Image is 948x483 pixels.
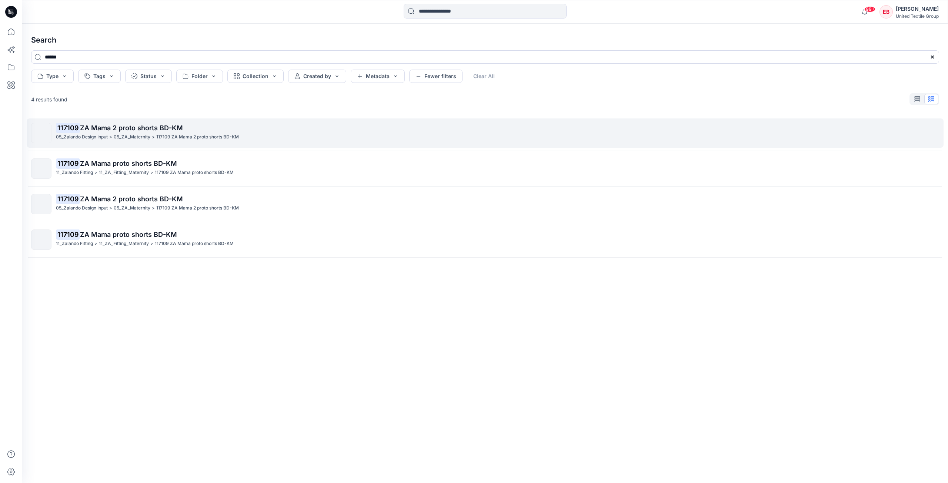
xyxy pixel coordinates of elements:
[94,240,97,248] p: >
[99,169,149,177] p: 11_ZA_Fitting_Maternity
[27,118,944,148] a: 117109ZA Mama 2 proto shorts BD-KM05_Zalando Design Input>05_ZA_Maternity>117109 ZA Mama 2 proto ...
[409,70,463,83] button: Fewer filters
[152,204,155,212] p: >
[31,95,67,103] p: 4 results found
[99,240,149,248] p: 11_ZA_Fitting_Maternity
[351,70,405,83] button: Metadata
[31,70,74,83] button: Type
[56,169,93,177] p: 11_Zalando Fitting
[176,70,223,83] button: Folder
[155,240,234,248] p: 117109 ZA Mama proto shorts BD-KM
[94,169,97,177] p: >
[114,133,150,141] p: 05_ZA_Maternity
[114,204,150,212] p: 05_ZA_Maternity
[80,124,183,132] span: ZA Mama 2 proto shorts BD-KM
[109,133,112,141] p: >
[80,195,183,203] span: ZA Mama 2 proto shorts BD-KM
[156,204,239,212] p: 117109 ZA Mama 2 proto shorts BD-KM
[27,225,944,254] a: 117109ZA Mama proto shorts BD-KM11_Zalando Fitting>11_ZA_Fitting_Maternity>117109 ZA Mama proto s...
[56,229,80,239] mark: 117109
[125,70,172,83] button: Status
[56,204,108,212] p: 05_Zalando Design Input
[150,240,153,248] p: >
[56,240,93,248] p: 11_Zalando Fitting
[56,158,80,168] mark: 117109
[152,133,155,141] p: >
[227,70,284,83] button: Collection
[879,5,893,19] div: EB
[27,154,944,183] a: 117109ZA Mama proto shorts BD-KM11_Zalando Fitting>11_ZA_Fitting_Maternity>117109 ZA Mama proto s...
[864,6,875,12] span: 99+
[80,231,177,238] span: ZA Mama proto shorts BD-KM
[896,4,939,13] div: [PERSON_NAME]
[150,169,153,177] p: >
[156,133,239,141] p: 117109 ZA Mama 2 proto shorts BD-KM
[109,204,112,212] p: >
[80,160,177,167] span: ZA Mama proto shorts BD-KM
[56,123,80,133] mark: 117109
[56,194,80,204] mark: 117109
[288,70,346,83] button: Created by
[27,189,944,219] a: 117109ZA Mama 2 proto shorts BD-KM05_Zalando Design Input>05_ZA_Maternity>117109 ZA Mama 2 proto ...
[78,70,121,83] button: Tags
[25,30,945,50] h4: Search
[155,169,234,177] p: 117109 ZA Mama proto shorts BD-KM
[56,133,108,141] p: 05_Zalando Design Input
[896,13,939,19] div: United Textile Group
